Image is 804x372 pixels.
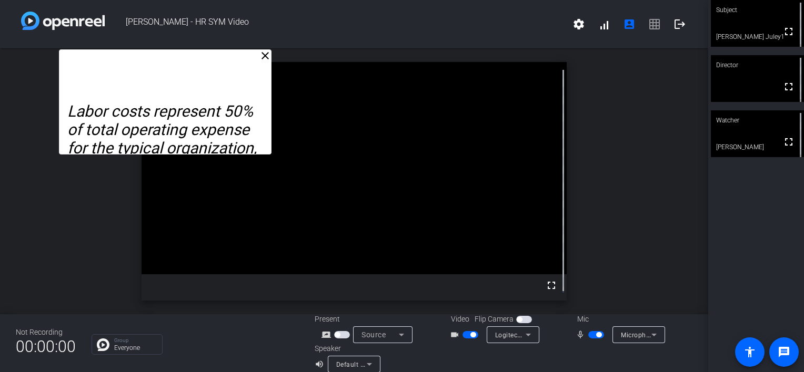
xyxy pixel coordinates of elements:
mat-icon: message [778,346,790,358]
button: signal_cellular_alt [591,12,617,37]
span: Default - Speakers (Realtek(R) Audio) [336,360,450,368]
mat-icon: fullscreen [782,80,795,93]
mat-icon: videocam_outline [450,328,463,341]
span: Source [361,330,386,339]
div: Not Recording [16,327,76,338]
div: Speaker [315,343,378,354]
span: Microphone (Logitech BRIO) (046d:085e) [621,330,746,339]
mat-icon: settings [572,18,585,30]
mat-icon: account_box [623,18,636,30]
span: Video [451,314,469,325]
div: Director [142,62,567,90]
img: white-gradient.svg [21,12,105,30]
div: Mic [567,314,672,325]
p: Everyone [114,345,157,351]
mat-icon: close [259,49,272,62]
span: [PERSON_NAME] - HR SYM Video [105,12,566,37]
mat-icon: fullscreen [782,136,795,148]
span: Logitech BRIO (046d:085e) [495,330,577,339]
mat-icon: fullscreen [782,25,795,38]
p: Group [114,338,157,343]
img: Chat Icon [97,338,109,351]
mat-icon: fullscreen [545,279,558,292]
mat-icon: accessibility [743,346,756,358]
mat-icon: mic_none [576,328,588,341]
span: Flip Camera [475,314,514,325]
mat-icon: screen_share_outline [321,328,334,341]
mat-icon: logout [674,18,686,30]
div: Watcher [711,110,804,130]
mat-icon: volume_up [315,358,327,370]
div: Present [315,314,420,325]
div: Director [711,55,804,75]
span: 00:00:00 [16,334,76,359]
em: Labor costs represent 50% of total operating expense for the typical organization, which puts CHR... [67,102,260,231]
